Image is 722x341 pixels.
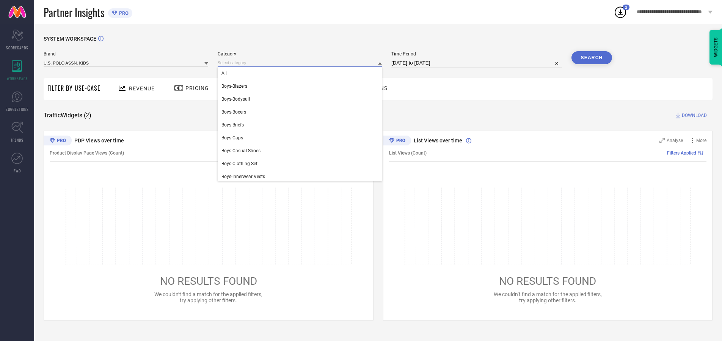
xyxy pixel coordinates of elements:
span: Boys-Clothing Set [221,161,257,166]
span: Pricing [185,85,209,91]
span: Revenue [129,85,155,92]
span: More [696,138,706,143]
span: Boys-Boxers [221,109,246,115]
span: SCORECARDS [6,45,28,51]
div: Premium [44,136,72,147]
span: Brand [44,51,208,57]
div: Boys-Innerwear Vests [218,170,382,183]
span: NO RESULTS FOUND [499,275,596,287]
div: Boys-Blazers [218,80,382,93]
span: Boys-Caps [221,135,243,141]
span: Partner Insights [44,5,104,20]
span: PDP Views over time [74,137,124,144]
span: Product Display Page Views (Count) [50,150,124,156]
svg: Zoom [659,138,665,143]
span: PRO [117,10,129,16]
div: Boys-Clothing Set [218,157,382,170]
span: List Views (Count) [389,150,427,156]
span: Filters Applied [667,150,696,156]
span: NO RESULTS FOUND [160,275,257,287]
button: Search [571,51,612,64]
span: Traffic Widgets ( 2 ) [44,112,91,119]
span: Boys-Bodysuit [221,96,250,102]
span: Boys-Briefs [221,122,244,128]
span: TRENDS [11,137,24,143]
span: Category [218,51,382,57]
span: Boys-Innerwear Vests [221,174,265,179]
span: 2 [625,5,627,10]
input: Select time period [391,58,562,68]
div: Premium [383,136,411,147]
div: Open download list [614,5,627,19]
span: | [705,150,706,156]
div: All [218,67,382,80]
span: WORKSPACE [7,76,28,81]
div: Boys-Bodysuit [218,93,382,106]
div: Boys-Caps [218,131,382,144]
span: List Views over time [414,137,462,144]
span: All [221,71,227,76]
div: Boys-Casual Shoes [218,144,382,157]
span: We couldn’t find a match for the applied filters, try applying other filters. [494,291,602,303]
div: Boys-Briefs [218,118,382,131]
input: Select category [218,59,382,67]
span: FWD [14,168,21,174]
span: We couldn’t find a match for the applied filters, try applying other filters. [154,291,262,303]
div: Boys-Boxers [218,106,382,118]
span: Boys-Casual Shoes [221,148,261,153]
span: SYSTEM WORKSPACE [44,36,96,42]
span: Filter By Use-Case [47,84,100,93]
span: DOWNLOAD [682,112,707,119]
span: Analyse [667,138,683,143]
span: Time Period [391,51,562,57]
span: Boys-Blazers [221,84,247,89]
span: SUGGESTIONS [6,106,29,112]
